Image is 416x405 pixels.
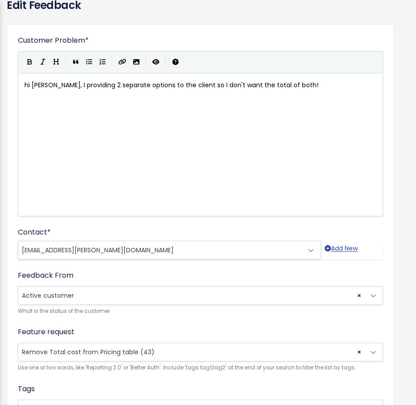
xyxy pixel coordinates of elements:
[18,343,383,361] span: Remove Total cost from Pricing table (43)
[165,57,166,68] i: |
[65,57,66,68] i: |
[357,343,361,361] span: ×
[18,241,303,259] span: ali.wylie@idec-video.com
[82,56,96,69] button: Generic List
[18,343,365,361] span: Remove Total cost from Pricing table (43)
[49,56,63,69] button: Heading
[22,348,155,356] span: Remove Total cost from Pricing table (43)
[18,384,35,394] label: Tags
[112,57,113,68] i: |
[24,81,318,89] span: hi [PERSON_NAME], I providing 2 separate options to the client so I don't want the total of both!
[169,56,182,69] button: Markdown Guide
[96,56,109,69] button: Numbered List
[357,287,361,304] span: ×
[18,287,365,304] span: Active customer
[18,363,383,373] small: Use one or two words, like 'Reporting 2.0' or 'Better Auth'. Include 'tags:tag1,tag2' at the end ...
[18,35,89,46] label: Customer Problem
[146,57,147,68] i: |
[18,241,321,259] span: ali.wylie@idec-video.com
[18,270,73,281] label: Feedback From
[115,56,130,69] button: Create Link
[325,243,358,259] a: Add New
[18,327,74,337] label: Feature request
[69,56,82,69] button: Quote
[149,56,163,69] button: Toggle Preview
[22,246,174,255] span: [EMAIL_ADDRESS][PERSON_NAME][DOMAIN_NAME]
[36,56,49,69] button: Italic
[23,56,36,69] button: Bold
[18,286,383,305] span: Active customer
[18,227,51,238] label: Contact
[130,56,143,69] button: Import an image
[18,307,383,316] small: What is the status of the customer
